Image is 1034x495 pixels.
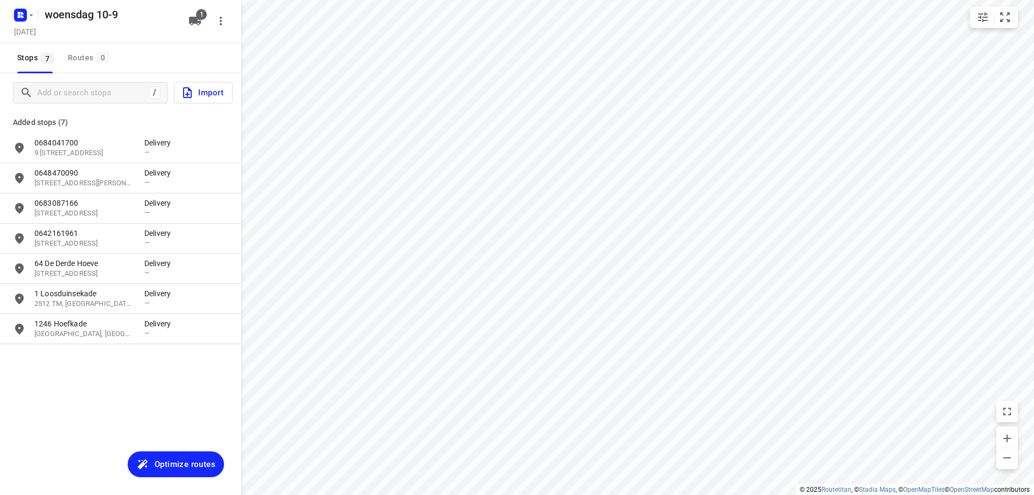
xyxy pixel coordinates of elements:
[821,486,851,493] a: Routetitan
[34,299,134,309] p: 2512 TM, [GEOGRAPHIC_DATA], [GEOGRAPHIC_DATA]
[10,25,40,38] h5: Project date
[34,137,134,148] p: 0684041700
[174,82,233,103] button: Import
[149,87,160,99] div: /
[155,457,215,471] span: Optimize routes
[903,486,945,493] a: OpenMapTiles
[96,52,109,62] span: 0
[144,148,150,156] span: —
[40,6,180,23] h5: Rename
[167,82,233,103] a: Import
[144,288,177,299] p: Delivery
[144,318,177,329] p: Delivery
[949,486,994,493] a: OpenStreetMap
[859,486,896,493] a: Stadia Maps
[13,116,228,129] p: Added stops (7)
[144,299,150,307] span: —
[181,86,223,100] span: Import
[970,6,1018,28] div: small contained button group
[34,208,134,219] p: 51A Uilebomen, 2511 VP, Den Haag, NL
[144,208,150,217] span: —
[196,9,207,20] span: 1
[144,329,150,337] span: —
[144,137,177,148] p: Delivery
[68,51,113,65] div: Routes
[994,6,1016,28] button: Fit zoom
[34,329,134,339] p: [GEOGRAPHIC_DATA], [GEOGRAPHIC_DATA]
[34,168,134,178] p: 0648470090
[17,51,57,65] span: Stops
[144,269,150,277] span: —
[41,53,54,64] span: 7
[144,228,177,239] p: Delivery
[34,288,134,299] p: 1 Loosduinsekade
[34,148,134,158] p: 9 Wielewaalstraat, 2802 EA, Gouda, NL
[144,168,177,178] p: Delivery
[34,258,134,269] p: 64 De Derde Hoeve
[128,451,224,477] button: Optimize routes
[34,228,134,239] p: 0642161961
[144,239,150,247] span: —
[144,258,177,269] p: Delivery
[800,486,1030,493] li: © 2025 , © , © © contributors
[34,269,134,279] p: [STREET_ADDRESS]
[184,10,206,32] button: 1
[144,198,177,208] p: Delivery
[34,239,134,249] p: 33 Alsemhof, 2991 HA, Barendrecht, NL
[37,85,149,101] input: Add or search stops
[144,178,150,186] span: —
[34,178,134,189] p: 98 Van Heurnstraat, 2274 NN, Voorburg, NL
[34,318,134,329] p: 1246 Hoefkade
[34,198,134,208] p: 0683087166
